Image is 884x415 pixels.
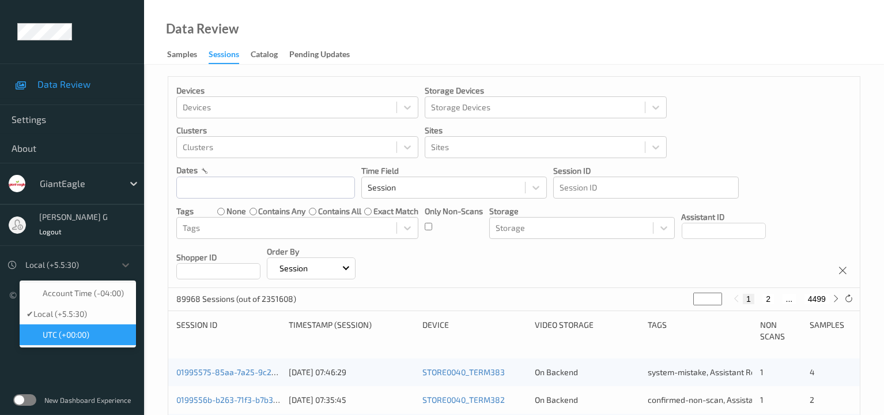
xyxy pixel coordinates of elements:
div: Video Storage [535,319,639,342]
p: Storage [489,205,675,217]
a: 01995575-85aa-7a25-9c2e-58b9849fa063 [176,367,335,377]
button: ... [783,294,796,304]
a: Catalog [251,47,289,63]
div: On Backend [535,367,639,378]
div: Data Review [166,23,239,35]
a: Sessions [209,47,251,64]
label: exact match [373,205,418,217]
div: Non Scans [760,319,802,342]
div: [DATE] 07:46:29 [289,367,414,378]
span: 1 [760,395,764,405]
label: contains any [258,205,305,217]
span: 4 [810,367,815,377]
label: contains all [318,205,361,217]
div: Tags [648,319,752,342]
p: Sites [425,125,667,136]
p: 89968 Sessions (out of 2351608) [176,293,296,305]
button: 1 [743,294,754,304]
div: Session ID [176,319,281,342]
p: Clusters [176,125,418,136]
p: Time Field [361,165,547,177]
p: Shopper ID [176,252,260,263]
div: On Backend [535,394,639,406]
div: Pending Updates [289,48,350,63]
p: Assistant ID [682,211,766,223]
div: Timestamp (Session) [289,319,414,342]
span: system-mistake, Assistant Rejected, Unusual activity [648,367,840,377]
div: Samples [810,319,852,342]
a: Samples [167,47,209,63]
button: 4499 [804,294,829,304]
div: Sessions [209,48,239,64]
a: STORE0040_TERM382 [422,395,505,405]
p: dates [176,164,198,176]
button: 2 [762,294,774,304]
a: STORE0040_TERM383 [422,367,505,377]
label: none [226,205,246,217]
p: Session [275,263,312,274]
p: Session ID [553,165,739,177]
div: Device [422,319,527,342]
p: Storage Devices [425,85,667,96]
div: Catalog [251,48,278,63]
span: 1 [760,367,764,377]
div: [DATE] 07:35:45 [289,394,414,406]
p: Order By [267,246,355,257]
p: Only Non-Scans [425,205,483,217]
div: Samples [167,48,197,63]
span: 2 [810,395,814,405]
a: Pending Updates [289,47,361,63]
p: Devices [176,85,418,96]
a: 0199556b-b263-71f3-b7b3-84026672f6d2 [176,395,331,405]
p: Tags [176,205,194,217]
